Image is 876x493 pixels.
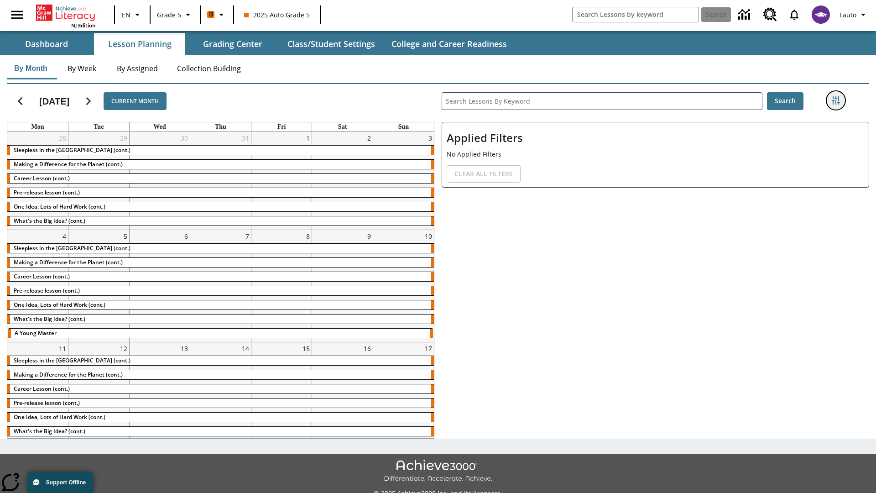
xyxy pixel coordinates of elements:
[7,258,434,267] div: Making a Difference for the Planet (cont.)
[57,132,68,144] a: July 28, 2025
[301,342,312,355] a: August 15, 2025
[7,370,434,379] div: Making a Difference for the Planet (cont.)
[7,216,434,226] div: What's the Big Idea? (cont.)
[782,3,806,26] a: Notifications
[240,342,251,355] a: August 14, 2025
[373,230,434,342] td: August 10, 2025
[362,342,373,355] a: August 16, 2025
[157,10,181,20] span: Grade 5
[190,132,251,230] td: July 31, 2025
[104,92,167,110] button: Current Month
[7,399,434,408] div: Pre-release lesson (cont.)
[244,230,251,242] a: August 7, 2025
[68,342,130,441] td: August 12, 2025
[7,413,434,422] div: One Idea, Lots of Hard Work (cont.)
[14,357,130,364] span: Sleepless in the Animal Kingdom (cont.)
[179,132,190,144] a: July 30, 2025
[190,230,251,342] td: August 7, 2025
[14,301,105,309] span: One Idea, Lots of Hard Work (cont.)
[122,230,129,242] a: August 5, 2025
[839,10,856,20] span: Tauto
[151,122,167,131] a: Wednesday
[15,329,57,337] span: A Young Master
[46,479,86,486] span: Support Offline
[36,3,95,29] div: Home
[373,132,434,230] td: August 3, 2025
[251,132,312,230] td: August 1, 2025
[57,342,68,355] a: August 11, 2025
[14,174,70,182] span: Career Lesson (cont.)
[14,244,130,252] span: Sleepless in the Animal Kingdom (cont.)
[7,427,434,436] div: What's the Big Idea? (cont.)
[179,342,190,355] a: August 13, 2025
[14,273,70,280] span: Career Lesson (cont.)
[129,132,190,230] td: July 30, 2025
[7,244,434,253] div: Sleepless in the Animal Kingdom (cont.)
[423,342,434,355] a: August 17, 2025
[14,371,123,378] span: Making a Difference for the Planet (cont.)
[7,300,434,309] div: One Idea, Lots of Hard Work (cont.)
[573,7,699,22] input: search field
[251,342,312,441] td: August 15, 2025
[442,122,869,188] div: Applied Filters
[434,80,869,439] div: Search
[68,230,130,342] td: August 5, 2025
[7,384,434,393] div: Career Lesson (cont.)
[384,460,492,483] img: Achieve3000 Differentiate Accelerate Achieve
[187,33,278,55] button: Grading Center
[68,132,130,230] td: July 29, 2025
[14,189,80,196] span: Pre-release lesson (cont.)
[7,230,68,342] td: August 4, 2025
[7,202,434,211] div: One Idea, Lots of Hard Work (cont.)
[7,188,434,197] div: Pre-release lesson (cont.)
[9,89,32,113] button: Previous
[396,122,411,131] a: Sunday
[30,122,46,131] a: Monday
[827,91,845,110] button: Filters Side menu
[14,258,123,266] span: Making a Difference for the Planet (cont.)
[812,5,830,24] img: avatar image
[442,93,762,110] input: Search Lessons By Keyword
[251,230,312,342] td: August 8, 2025
[4,1,31,28] button: Open side menu
[304,230,312,242] a: August 8, 2025
[7,272,434,281] div: Career Lesson (cont.)
[14,160,123,168] span: Making a Difference for the Planet (cont.)
[373,342,434,441] td: August 17, 2025
[182,230,190,242] a: August 6, 2025
[8,329,433,338] div: A Young Master
[7,356,434,365] div: Sleepless in the Animal Kingdom (cont.)
[280,33,382,55] button: Class/Student Settings
[312,132,373,230] td: August 2, 2025
[336,122,349,131] a: Saturday
[36,4,95,22] a: Home
[118,342,129,355] a: August 12, 2025
[170,58,248,79] button: Collection Building
[203,6,230,23] button: Boost Class color is orange. Change class color
[153,6,197,23] button: Grade: Grade 5, Select a grade
[447,149,864,159] p: No Applied Filters
[7,342,68,441] td: August 11, 2025
[92,122,105,131] a: Tuesday
[276,122,288,131] a: Friday
[190,342,251,441] td: August 14, 2025
[7,58,55,79] button: By Month
[312,342,373,441] td: August 16, 2025
[7,174,434,183] div: Career Lesson (cont.)
[7,146,434,155] div: Sleepless in the Animal Kingdom (cont.)
[14,146,130,154] span: Sleepless in the Animal Kingdom (cont.)
[835,6,872,23] button: Profile/Settings
[14,385,70,393] span: Career Lesson (cont.)
[129,342,190,441] td: August 13, 2025
[240,132,251,144] a: July 31, 2025
[118,6,147,23] button: Language: EN, Select a language
[14,217,85,225] span: What's the Big Idea? (cont.)
[14,203,105,210] span: One Idea, Lots of Hard Work (cont.)
[365,132,373,144] a: August 2, 2025
[7,286,434,295] div: Pre-release lesson (cont.)
[447,127,864,149] h2: Applied Filters
[14,399,80,407] span: Pre-release lesson (cont.)
[423,230,434,242] a: August 10, 2025
[304,132,312,144] a: August 1, 2025
[39,96,69,107] h2: [DATE]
